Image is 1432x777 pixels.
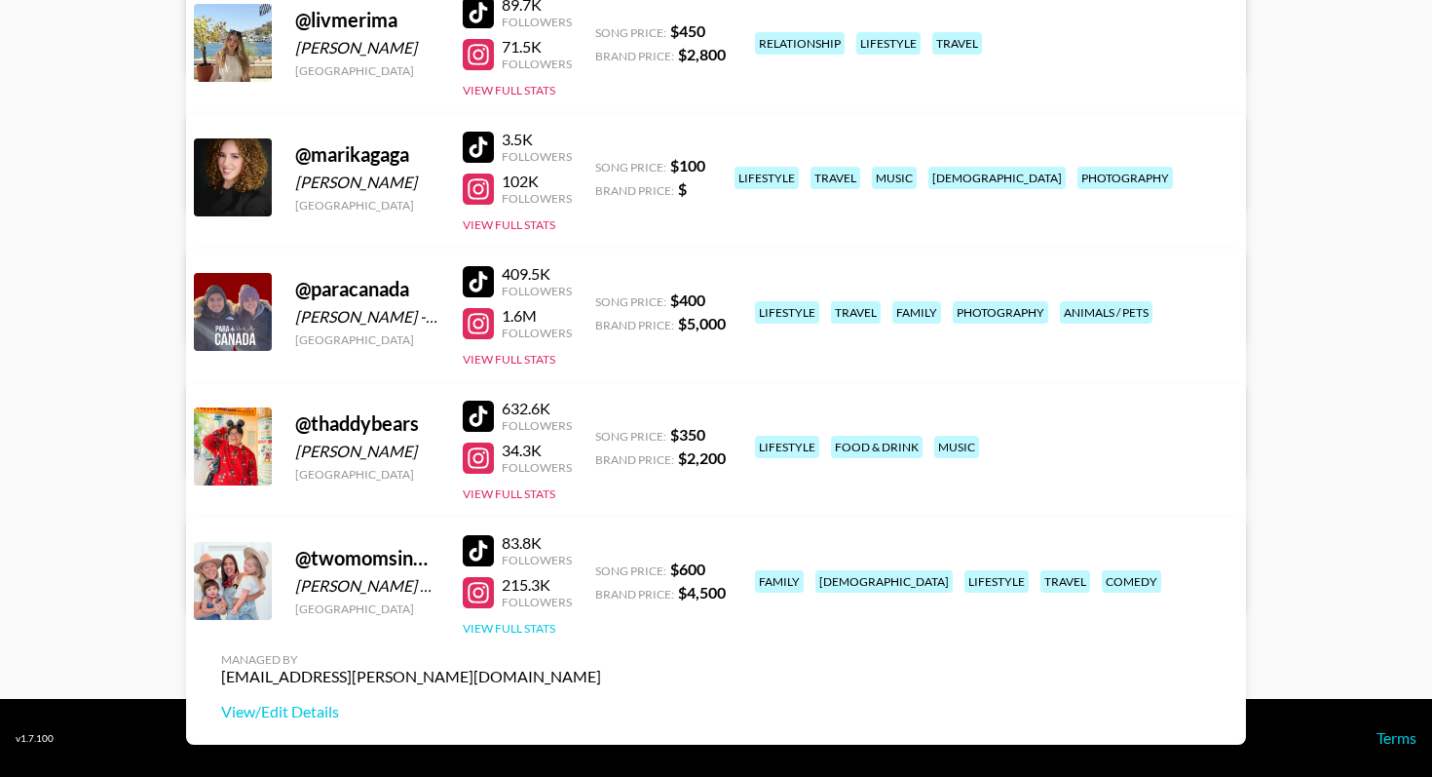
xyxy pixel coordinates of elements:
[595,294,666,309] span: Song Price:
[678,179,687,198] strong: $
[502,57,572,71] div: Followers
[295,307,439,327] div: [PERSON_NAME] - [PERSON_NAME]
[810,167,860,189] div: travel
[502,418,572,433] div: Followers
[463,621,555,636] button: View Full Stats
[735,167,799,189] div: lifestyle
[755,32,845,55] div: relationship
[934,436,979,458] div: music
[872,167,917,189] div: music
[295,411,439,436] div: @ thaddybears
[502,264,572,284] div: 409.5K
[463,352,555,367] button: View Full Stats
[928,167,1066,189] div: [DEMOGRAPHIC_DATA]
[831,436,923,458] div: food & drink
[502,326,572,340] div: Followers
[595,25,666,40] span: Song Price:
[502,575,572,595] div: 215.3K
[463,217,555,232] button: View Full Stats
[755,301,819,324] div: lifestyle
[502,284,572,298] div: Followers
[755,436,819,458] div: lifestyle
[595,587,674,602] span: Brand Price:
[295,8,439,32] div: @ livmerima
[670,156,705,175] strong: $ 100
[1102,570,1161,593] div: comedy
[502,441,572,460] div: 34.3K
[670,425,705,444] strong: $ 350
[670,21,705,40] strong: $ 450
[502,37,572,57] div: 71.5K
[295,173,439,192] div: [PERSON_NAME]
[295,602,439,616] div: [GEOGRAPHIC_DATA]
[932,32,982,55] div: travel
[502,15,572,29] div: Followers
[1077,167,1173,189] div: photography
[502,172,572,191] div: 102K
[678,45,726,63] strong: $ 2,800
[221,702,601,721] a: View/Edit Details
[295,277,439,301] div: @ paracanada
[502,595,572,609] div: Followers
[595,452,674,467] span: Brand Price:
[856,32,921,55] div: lifestyle
[221,652,601,667] div: Managed By
[595,429,666,444] span: Song Price:
[892,301,941,324] div: family
[831,301,881,324] div: travel
[678,583,726,602] strong: $ 4,500
[295,198,439,213] div: [GEOGRAPHIC_DATA]
[295,576,439,596] div: [PERSON_NAME] & [PERSON_NAME]
[678,448,726,467] strong: $ 2,200
[502,553,572,567] div: Followers
[964,570,1029,593] div: lifestyle
[1060,301,1152,324] div: animals / pets
[502,533,572,553] div: 83.8K
[1376,728,1416,747] a: Terms
[295,142,439,167] div: @ marikagaga
[502,130,572,149] div: 3.5K
[595,318,674,332] span: Brand Price:
[595,160,666,175] span: Song Price:
[463,83,555,97] button: View Full Stats
[502,191,572,206] div: Followers
[502,460,572,475] div: Followers
[295,38,439,58] div: [PERSON_NAME]
[595,183,674,198] span: Brand Price:
[463,486,555,501] button: View Full Stats
[595,49,674,63] span: Brand Price:
[295,332,439,347] div: [GEOGRAPHIC_DATA]
[295,546,439,570] div: @ twomomsinmotion
[295,442,439,461] div: [PERSON_NAME]
[678,314,726,332] strong: $ 5,000
[295,63,439,78] div: [GEOGRAPHIC_DATA]
[16,732,54,745] div: v 1.7.100
[502,306,572,326] div: 1.6M
[221,667,601,686] div: [EMAIL_ADDRESS][PERSON_NAME][DOMAIN_NAME]
[755,570,804,593] div: family
[953,301,1048,324] div: photography
[670,291,705,309] strong: $ 400
[595,563,666,578] span: Song Price:
[295,467,439,482] div: [GEOGRAPHIC_DATA]
[815,570,953,593] div: [DEMOGRAPHIC_DATA]
[670,560,705,578] strong: $ 600
[1040,570,1090,593] div: travel
[502,149,572,164] div: Followers
[502,399,572,418] div: 632.6K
